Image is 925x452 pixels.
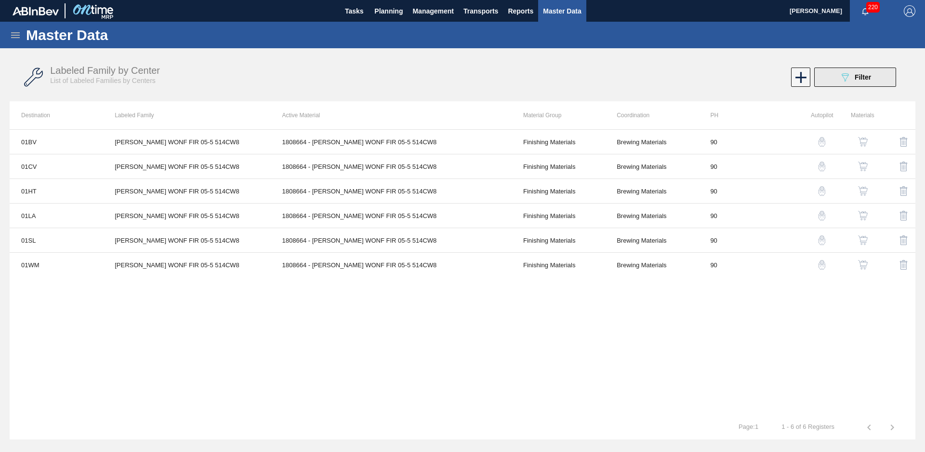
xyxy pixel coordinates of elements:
[797,229,833,252] div: Autopilot Configuration
[605,154,699,179] td: Brewing Materials
[898,234,910,246] img: delete-icon
[605,228,699,253] td: Brewing Materials
[790,68,809,87] div: New labeled family by center
[858,162,868,171] img: shopping-cart-icon
[10,179,103,204] td: 01HT
[374,5,403,17] span: Planning
[26,29,197,41] h1: Master Data
[838,130,874,153] div: View Materials
[892,253,915,276] button: delete-icon
[851,130,874,153] button: shopping-cart-icon
[858,137,868,147] img: shopping-cart-icon
[699,253,792,277] td: 90
[898,161,910,172] img: delete-icon
[605,179,699,204] td: Brewing Materials
[10,130,103,154] td: 01BV
[817,235,827,245] img: auto-pilot-icon
[851,204,874,227] button: shopping-cart-icon
[512,204,605,228] td: Finishing Materials
[814,68,896,87] button: Filter
[892,204,915,227] button: delete-icon
[858,211,868,220] img: shopping-cart-icon
[838,229,874,252] div: View Materials
[271,179,512,204] td: 1808664 - [PERSON_NAME] WONF FIR 05-5 514CW8
[898,259,910,271] img: delete-icon
[699,179,792,204] td: 90
[344,5,365,17] span: Tasks
[770,415,846,431] td: 1 - 6 of 6 Registers
[699,204,792,228] td: 90
[699,101,792,129] th: PH
[271,130,512,154] td: 1808664 - [PERSON_NAME] WONF FIR 05-5 514CW8
[838,155,874,178] div: View Materials
[412,5,454,17] span: Management
[10,154,103,179] td: 01CV
[892,229,915,252] button: delete-icon
[810,155,833,178] button: auto-pilot-icon
[810,229,833,252] button: auto-pilot-icon
[512,130,605,154] td: Finishing Materials
[810,130,833,153] button: auto-pilot-icon
[797,179,833,203] div: Autopilot Configuration
[103,154,270,179] td: [PERSON_NAME] WONF FIR 05-5 514CW8
[817,137,827,147] img: auto-pilot-icon
[10,101,103,129] th: Destination
[512,154,605,179] td: Finishing Materials
[858,235,868,245] img: shopping-cart-icon
[817,162,827,171] img: auto-pilot-icon
[699,228,792,253] td: 90
[879,253,915,276] div: Delete Labeled Family X Center
[898,210,910,221] img: delete-icon
[699,130,792,154] td: 90
[271,101,512,129] th: Active Material
[543,5,581,17] span: Master Data
[838,253,874,276] div: View Materials
[793,101,833,129] th: Autopilot
[797,130,833,153] div: Autopilot Configuration
[851,253,874,276] button: shopping-cart-icon
[858,260,868,270] img: shopping-cart-icon
[898,185,910,197] img: delete-icon
[817,186,827,196] img: auto-pilot-icon
[605,253,699,277] td: Brewing Materials
[512,101,605,129] th: Material Group
[851,179,874,203] button: shopping-cart-icon
[10,228,103,253] td: 01SL
[10,253,103,277] td: 01WM
[103,130,270,154] td: [PERSON_NAME] WONF FIR 05-5 514CW8
[271,154,512,179] td: 1808664 - [PERSON_NAME] WONF FIR 05-5 514CW8
[892,130,915,153] button: delete-icon
[810,253,833,276] button: auto-pilot-icon
[838,204,874,227] div: View Materials
[103,101,270,129] th: Labeled Family
[879,204,915,227] div: Delete Labeled Family X Center
[10,204,103,228] td: 01LA
[50,65,160,76] span: Labeled Family by Center
[797,155,833,178] div: Autopilot Configuration
[103,179,270,204] td: [PERSON_NAME] WONF FIR 05-5 514CW8
[817,211,827,220] img: auto-pilot-icon
[463,5,498,17] span: Transports
[512,179,605,204] td: Finishing Materials
[13,7,59,15] img: TNhmsLtSVTkK8tSr43FrP2fwEKptu5GPRR3wAAAABJRU5ErkJggg==
[605,204,699,228] td: Brewing Materials
[879,130,915,153] div: Delete Labeled Family X Center
[508,5,533,17] span: Reports
[605,130,699,154] td: Brewing Materials
[797,204,833,227] div: Autopilot Configuration
[605,101,699,129] th: Coordination
[892,155,915,178] button: delete-icon
[850,4,881,18] button: Notifications
[50,77,156,84] span: List of Labeled Families by Centers
[271,228,512,253] td: 1808664 - [PERSON_NAME] WONF FIR 05-5 514CW8
[817,260,827,270] img: auto-pilot-icon
[512,228,605,253] td: Finishing Materials
[833,101,874,129] th: Materials
[797,253,833,276] div: Autopilot Configuration
[699,154,792,179] td: 90
[851,155,874,178] button: shopping-cart-icon
[512,253,605,277] td: Finishing Materials
[866,2,880,13] span: 220
[103,204,270,228] td: [PERSON_NAME] WONF FIR 05-5 514CW8
[851,229,874,252] button: shopping-cart-icon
